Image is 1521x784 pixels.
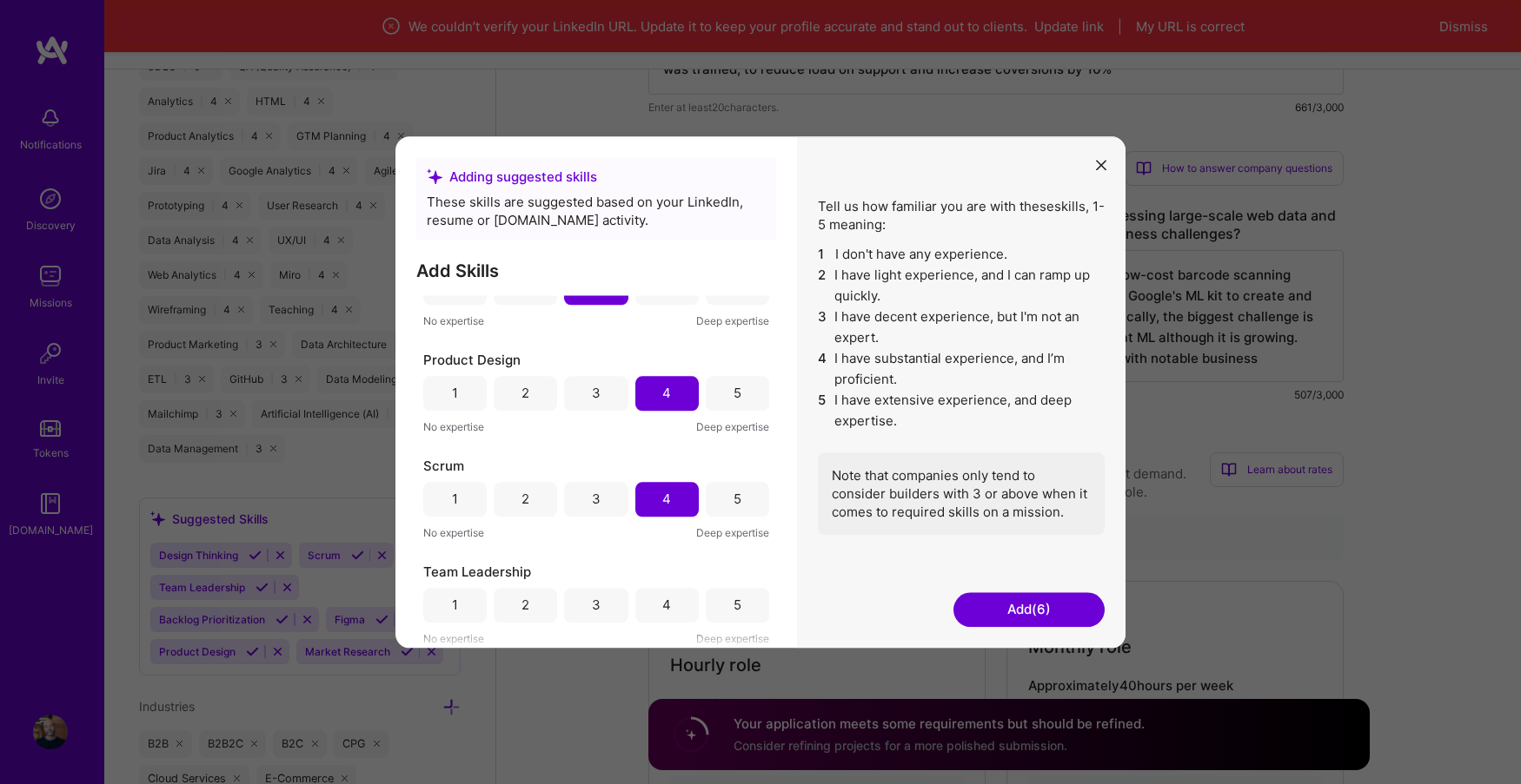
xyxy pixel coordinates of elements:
[416,260,776,281] h3: Add Skills
[818,244,1105,265] li: I don't have any experience.
[452,384,458,402] div: 1
[818,452,1105,535] div: Note that companies only tend to consider builders with 3 or above when it comes to required skil...
[662,384,671,402] div: 4
[395,136,1126,648] div: modal
[818,265,1105,306] li: I have light experience, and I can ramp up quickly.
[423,629,484,648] span: No expertise
[423,418,484,436] span: No expertise
[818,390,1105,432] li: I have extensive experience, and deep expertise.
[662,596,671,614] div: 4
[427,193,766,229] div: These skills are suggested based on your LinkedIn, resume or [DOMAIN_NAME] activity.
[734,490,741,508] div: 5
[818,306,1105,348] li: I have decent experience, but I'm not an expert.
[696,524,769,542] span: Deep expertise
[1096,161,1106,171] i: icon Close
[734,384,741,402] div: 5
[662,490,671,508] div: 4
[592,384,601,402] div: 3
[734,596,741,614] div: 5
[423,563,531,581] span: Team Leadership
[696,418,769,436] span: Deep expertise
[521,384,529,402] div: 2
[427,168,442,184] i: icon SuggestedTeams
[696,629,769,648] span: Deep expertise
[423,351,521,369] span: Product Design
[818,244,828,265] span: 1
[696,312,769,330] span: Deep expertise
[423,312,484,330] span: No expertise
[521,490,529,508] div: 2
[818,265,827,306] span: 2
[521,596,529,614] div: 2
[818,306,827,348] span: 3
[818,348,1105,390] li: I have substantial experience, and I’m proficient.
[423,524,484,542] span: No expertise
[818,197,1105,535] div: Tell us how familiar you are with these skills , 1-5 meaning:
[818,390,827,432] span: 5
[592,490,601,508] div: 3
[452,490,458,508] div: 1
[423,457,464,475] span: Scrum
[452,596,458,614] div: 1
[818,348,827,390] span: 4
[427,168,766,186] div: Adding suggested skills
[592,596,601,614] div: 3
[953,592,1105,627] button: Add(6)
